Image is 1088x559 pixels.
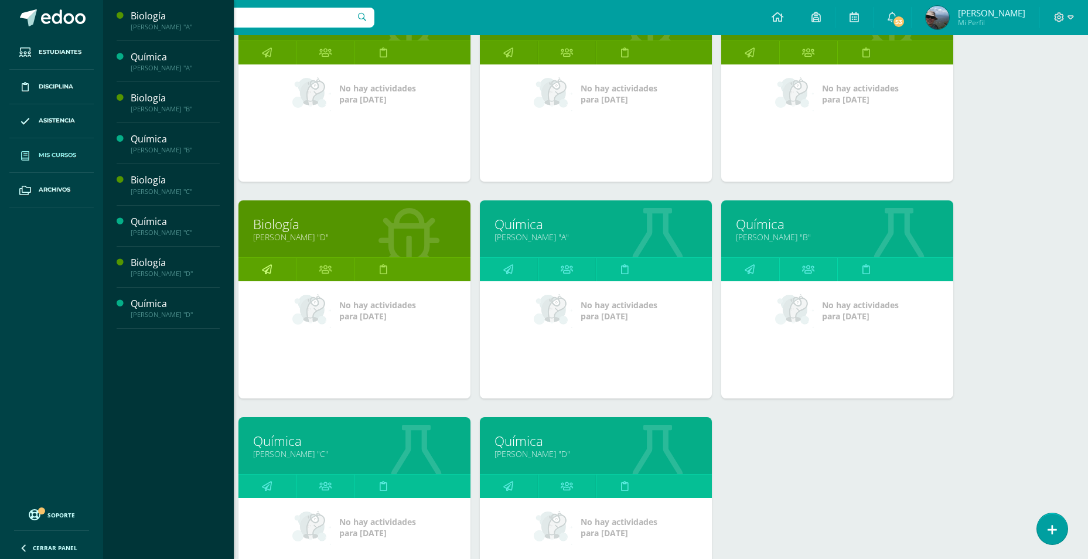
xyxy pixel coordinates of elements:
[14,506,89,522] a: Soporte
[892,15,905,28] span: 53
[736,215,939,233] a: Química
[494,448,697,459] a: [PERSON_NAME] "D"
[39,47,81,57] span: Estudiantes
[9,138,94,173] a: Mis cursos
[253,448,456,459] a: [PERSON_NAME] "C"
[534,76,572,111] img: no_activities_small.png
[131,215,220,237] a: Química[PERSON_NAME] "C"
[822,83,899,105] span: No hay actividades para [DATE]
[39,82,73,91] span: Disciplina
[292,293,331,328] img: no_activities_small.png
[131,311,220,319] div: [PERSON_NAME] "D"
[822,299,899,322] span: No hay actividades para [DATE]
[292,510,331,545] img: no_activities_small.png
[494,432,697,450] a: Química
[131,146,220,154] div: [PERSON_NAME] "B"
[131,132,220,154] a: Química[PERSON_NAME] "B"
[39,185,70,195] span: Archivos
[131,132,220,146] div: Química
[775,293,814,328] img: no_activities_small.png
[958,7,1025,19] span: [PERSON_NAME]
[39,116,75,125] span: Asistencia
[253,432,456,450] a: Química
[131,297,220,319] a: Química[PERSON_NAME] "D"
[131,64,220,72] div: [PERSON_NAME] "A"
[494,231,697,243] a: [PERSON_NAME] "A"
[131,105,220,113] div: [PERSON_NAME] "B"
[9,35,94,70] a: Estudiantes
[131,256,220,270] div: Biología
[9,104,94,139] a: Asistencia
[581,299,657,322] span: No hay actividades para [DATE]
[339,516,416,538] span: No hay actividades para [DATE]
[736,231,939,243] a: [PERSON_NAME] "B"
[131,9,220,31] a: Biología[PERSON_NAME] "A"
[253,231,456,243] a: [PERSON_NAME] "D"
[131,23,220,31] div: [PERSON_NAME] "A"
[9,173,94,207] a: Archivos
[39,151,76,160] span: Mis cursos
[926,6,949,29] img: e57d4945eb58c8e9487f3e3570aa7150.png
[131,215,220,229] div: Química
[581,516,657,538] span: No hay actividades para [DATE]
[33,544,77,552] span: Cerrar panel
[111,8,374,28] input: Busca un usuario...
[9,70,94,104] a: Disciplina
[131,9,220,23] div: Biología
[131,50,220,72] a: Química[PERSON_NAME] "A"
[339,299,416,322] span: No hay actividades para [DATE]
[131,188,220,196] div: [PERSON_NAME] "C"
[292,76,331,111] img: no_activities_small.png
[131,297,220,311] div: Química
[131,173,220,187] div: Biología
[131,256,220,278] a: Biología[PERSON_NAME] "D"
[534,510,572,545] img: no_activities_small.png
[131,173,220,195] a: Biología[PERSON_NAME] "C"
[131,91,220,105] div: Biología
[131,229,220,237] div: [PERSON_NAME] "C"
[958,18,1025,28] span: Mi Perfil
[494,215,697,233] a: Química
[339,83,416,105] span: No hay actividades para [DATE]
[534,293,572,328] img: no_activities_small.png
[775,76,814,111] img: no_activities_small.png
[131,270,220,278] div: [PERSON_NAME] "D"
[47,511,75,519] span: Soporte
[131,50,220,64] div: Química
[131,91,220,113] a: Biología[PERSON_NAME] "B"
[581,83,657,105] span: No hay actividades para [DATE]
[253,215,456,233] a: Biología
